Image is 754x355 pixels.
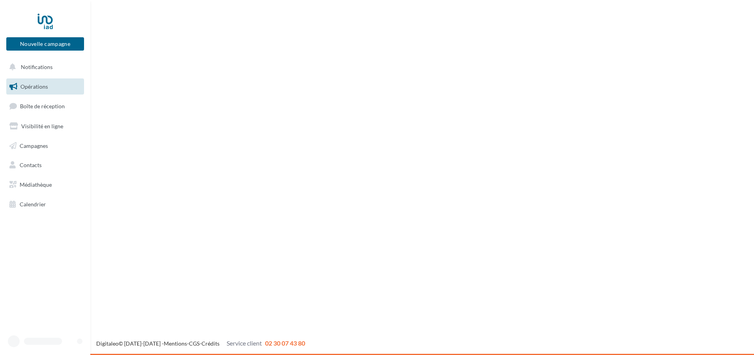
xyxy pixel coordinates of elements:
[6,37,84,51] button: Nouvelle campagne
[20,142,48,149] span: Campagnes
[20,181,52,188] span: Médiathèque
[96,340,119,347] a: Digitaleo
[5,196,86,213] a: Calendrier
[20,201,46,208] span: Calendrier
[5,78,86,95] a: Opérations
[5,157,86,173] a: Contacts
[20,103,65,109] span: Boîte de réception
[201,340,220,347] a: Crédits
[5,59,82,75] button: Notifications
[5,177,86,193] a: Médiathèque
[5,138,86,154] a: Campagnes
[5,118,86,135] a: Visibilité en ligne
[20,162,42,168] span: Contacts
[21,64,53,70] span: Notifications
[5,98,86,115] a: Boîte de réception
[189,340,199,347] a: CGS
[164,340,187,347] a: Mentions
[265,339,305,347] span: 02 30 07 43 80
[21,123,63,129] span: Visibilité en ligne
[227,339,262,347] span: Service client
[20,83,48,90] span: Opérations
[96,340,305,347] span: © [DATE]-[DATE] - - -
